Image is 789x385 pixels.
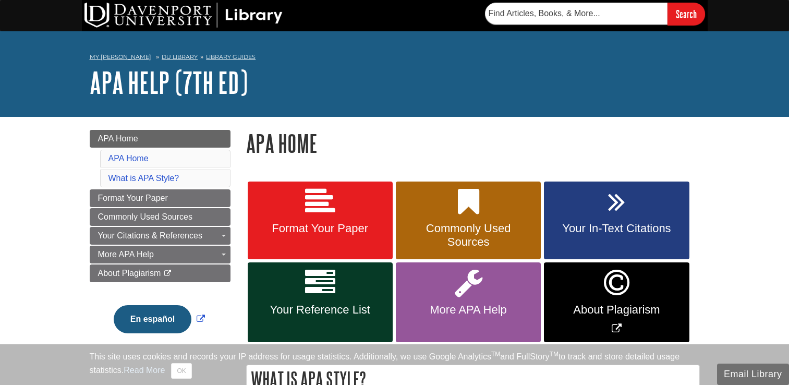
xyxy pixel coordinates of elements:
a: APA Home [90,130,230,148]
span: Format Your Paper [256,222,385,235]
a: Read More [124,366,165,375]
i: This link opens in a new window [163,270,172,277]
a: APA Help (7th Ed) [90,66,248,99]
input: Find Articles, Books, & More... [485,3,667,25]
form: Searches DU Library's articles, books, and more [485,3,705,25]
span: More APA Help [404,303,533,317]
button: En español [114,305,191,333]
a: Library Guides [206,53,256,61]
img: DU Library [84,3,283,28]
nav: breadcrumb [90,50,700,67]
a: Format Your Paper [90,189,230,207]
a: Commonly Used Sources [396,182,541,260]
button: Close [171,363,191,379]
a: More APA Help [90,246,230,263]
a: What is APA Style? [108,174,179,183]
a: APA Home [108,154,149,163]
span: Your Citations & References [98,231,202,240]
span: Commonly Used Sources [98,212,192,221]
span: About Plagiarism [98,269,161,278]
span: Your In-Text Citations [552,222,681,235]
a: Your In-Text Citations [544,182,689,260]
a: Commonly Used Sources [90,208,230,226]
div: Guide Page Menu [90,130,230,351]
a: Your Citations & References [90,227,230,245]
h1: APA Home [246,130,700,157]
a: Link opens in new window [544,262,689,342]
span: APA Home [98,134,138,143]
a: Format Your Paper [248,182,393,260]
input: Search [667,3,705,25]
span: About Plagiarism [552,303,681,317]
span: Your Reference List [256,303,385,317]
a: DU Library [162,53,198,61]
a: My [PERSON_NAME] [90,53,151,62]
a: More APA Help [396,262,541,342]
a: Your Reference List [248,262,393,342]
a: Link opens in new window [111,315,208,323]
span: Format Your Paper [98,194,168,202]
span: Commonly Used Sources [404,222,533,249]
span: More APA Help [98,250,154,259]
button: Email Library [717,364,789,385]
a: About Plagiarism [90,264,230,282]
